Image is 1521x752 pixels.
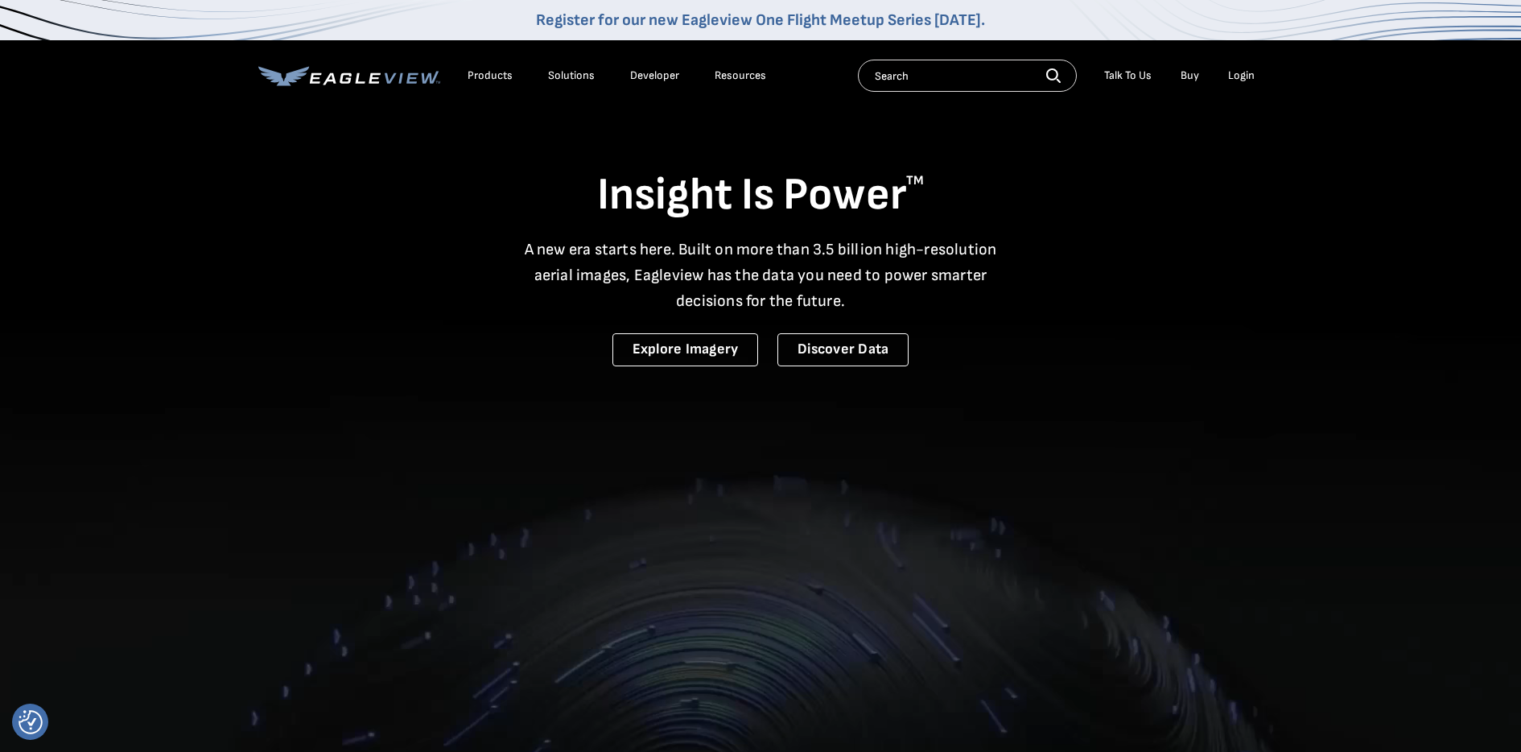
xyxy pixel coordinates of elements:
[536,10,985,30] a: Register for our new Eagleview One Flight Meetup Series [DATE].
[777,333,909,366] a: Discover Data
[1181,68,1199,83] a: Buy
[715,68,766,83] div: Resources
[468,68,513,83] div: Products
[1228,68,1255,83] div: Login
[19,710,43,734] button: Consent Preferences
[612,333,759,366] a: Explore Imagery
[258,167,1263,224] h1: Insight Is Power
[1104,68,1152,83] div: Talk To Us
[906,173,924,188] sup: TM
[548,68,595,83] div: Solutions
[514,237,1007,314] p: A new era starts here. Built on more than 3.5 billion high-resolution aerial images, Eagleview ha...
[630,68,679,83] a: Developer
[858,60,1077,92] input: Search
[19,710,43,734] img: Revisit consent button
